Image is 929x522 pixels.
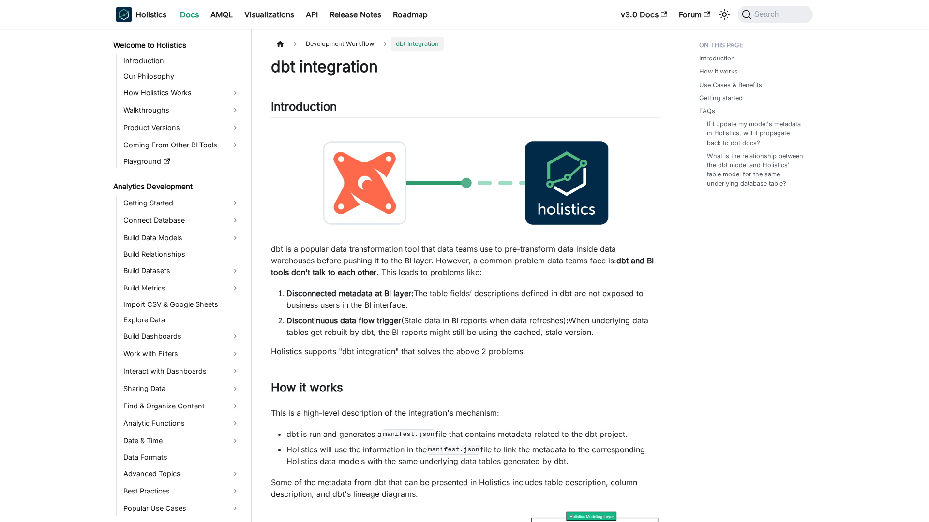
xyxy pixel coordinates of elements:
a: Product Versions [120,120,243,135]
p: Holistics supports "dbt integration" that solves the above 2 problems. [271,346,660,357]
code: manifest.json [382,429,435,439]
a: API [300,7,324,22]
li: (Stale data in BI reports when data refreshes) When underlying data tables get rebuilt by dbt, th... [286,315,660,338]
a: Our Philosophy [120,70,243,83]
a: Roadmap [387,7,434,22]
a: Connect Database [120,213,243,228]
a: Visualizations [239,7,300,22]
img: dbt-to-holistics [271,126,660,240]
a: Release Notes [324,7,387,22]
span: Development Workflow [301,37,379,51]
h1: dbt integration [271,57,660,76]
a: Find & Organize Content [120,398,243,414]
a: Interact with Dashboards [120,363,243,379]
b: Holistics [135,9,166,20]
nav: Breadcrumbs [271,37,660,51]
a: HolisticsHolisticsHolistics [116,7,166,22]
li: The table fields’ descriptions defined in dbt are not exposed to business users in the BI interface. [286,288,660,311]
a: Explore Data [120,313,243,327]
a: Docs [174,7,205,22]
button: Search (Command+K) [738,6,813,23]
a: FAQs [699,106,715,116]
a: Walkthroughs [120,102,243,118]
a: Best Practices [120,483,243,499]
a: Forum [673,7,716,22]
p: dbt is a popular data transformation tool that data teams use to pre-transform data inside data w... [271,243,660,278]
strong: Discontinuous data flow trigger [286,316,401,325]
a: How Holistics Works [120,85,243,101]
a: Build Data Models [120,230,243,246]
code: manifest.json [427,445,480,454]
span: Search [751,10,785,19]
a: Introduction [699,54,735,63]
img: Holistics [116,7,132,22]
nav: Docs sidebar [106,29,252,522]
a: Analytic Functions [120,416,243,431]
a: Popular Use Cases [120,501,243,516]
a: v3.0 Docs [615,7,673,22]
a: Work with Filters [120,346,243,362]
a: Playground [120,155,243,168]
a: Build Dashboards [120,329,243,344]
span: dbt Integration [391,37,444,51]
a: Build Datasets [120,263,243,278]
a: Build Relationships [120,247,243,261]
strong: Disconnected metadata at BI layer: [286,289,414,298]
a: Welcome to Holistics [110,39,243,52]
a: How it works [699,67,738,76]
li: Holistics will use the information in the file to link the metadata to the corresponding Holistic... [286,444,660,467]
a: Data Formats [120,450,243,464]
a: Getting Started [120,195,243,211]
a: Coming From Other BI Tools [120,137,243,153]
h2: How it works [271,380,660,399]
a: Build Metrics [120,280,243,296]
h2: Introduction [271,100,660,118]
a: Getting started [699,93,743,102]
a: If I update my model's metadata in Holistics, will it propagate back to dbt docs? [707,119,803,147]
a: AMQL [205,7,239,22]
a: Introduction [120,54,243,68]
a: Sharing Data [120,381,243,396]
p: Some of the metadata from dbt that can be presented in Holistics includes table description, colu... [271,477,660,500]
p: This is a high-level description of the integration's mechanism: [271,407,660,419]
a: Advanced Topics [120,466,243,481]
a: Date & Time [120,433,243,449]
a: Analytics Development [110,180,243,193]
a: Use Cases & Benefits [699,80,762,89]
a: Home page [271,37,289,51]
a: Import CSV & Google Sheets [120,298,243,311]
strong: : [566,316,569,325]
li: dbt is run and generates a file that contains metadata related to the dbt project. [286,428,660,440]
a: What is the relationship between the dbt model and Holistics' table model for the same underlying... [707,151,803,188]
button: Switch between dark and light mode (currently system mode) [717,7,732,22]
